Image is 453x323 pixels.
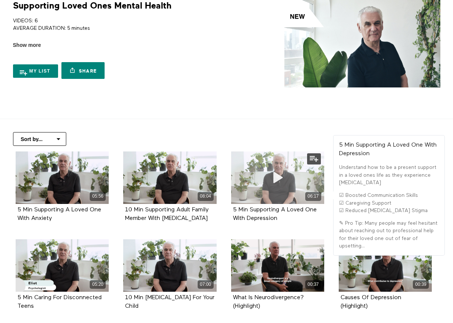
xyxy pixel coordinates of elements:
[233,207,317,221] a: 5 Min Supporting A Loved One With Depression
[339,142,437,157] strong: 5 Min Supporting A Loved One With Depression
[341,295,401,309] strong: Causes Of Depression (Highlight)
[125,207,209,221] a: 10 Min Supporting Adult Family Member With [MEDICAL_DATA]
[125,207,209,221] strong: 10 Min Supporting Adult Family Member With ADHD
[125,295,214,309] strong: 10 Min Psychological Testing For Your Child
[305,192,321,201] div: 06:17
[123,151,216,204] a: 10 Min Supporting Adult Family Member With ADHD 08:04
[17,295,102,309] strong: 5 Min Caring For Disconnected Teens
[90,280,106,289] div: 05:20
[233,207,317,221] strong: 5 Min Supporting A Loved One With Depression
[198,280,214,289] div: 07:00
[413,280,429,289] div: 00:39
[16,151,109,204] a: 5 Min Supporting A Loved One With Anxiety 05:56
[233,295,304,309] a: What Is Neurodivergence? (Highlight)
[123,239,216,292] a: 10 Min Psychological Testing For Your Child 07:00
[125,295,214,309] a: 10 Min [MEDICAL_DATA] For Your Child
[16,239,109,292] a: 5 Min Caring For Disconnected Teens 05:20
[13,41,41,49] span: Show more
[13,64,58,78] button: My list
[17,207,101,221] strong: 5 Min Supporting A Loved One With Anxiety
[17,207,101,221] a: 5 Min Supporting A Loved One With Anxiety
[341,295,401,309] a: Causes Of Depression (Highlight)
[339,239,432,292] a: Causes Of Depression (Highlight) 00:39
[17,295,102,309] a: 5 Min Caring For Disconnected Teens
[61,62,105,79] a: Share
[339,164,439,186] p: Understand how to be a present support in a loved ones life as they experience [MEDICAL_DATA]
[13,17,224,32] p: VIDEOS: 6 AVERAGE DURATION: 5 minutes
[339,220,439,250] p: ✎ Pro Tip: Many people may feel hesitant about reaching out to professional help for their loved ...
[90,192,106,201] div: 05:56
[231,151,324,204] a: 5 Min Supporting A Loved One With Depression 06:17
[305,280,321,289] div: 00:37
[231,239,324,292] a: What Is Neurodivergence? (Highlight) 00:37
[307,153,321,164] button: Add to my list
[233,295,304,309] strong: What Is Neurodivergence? (Highlight)
[339,192,439,214] p: ☑ Boosted Communication Skills ☑ Caregiving Support ☑ Reduced [MEDICAL_DATA] Stigma
[198,192,214,201] div: 08:04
